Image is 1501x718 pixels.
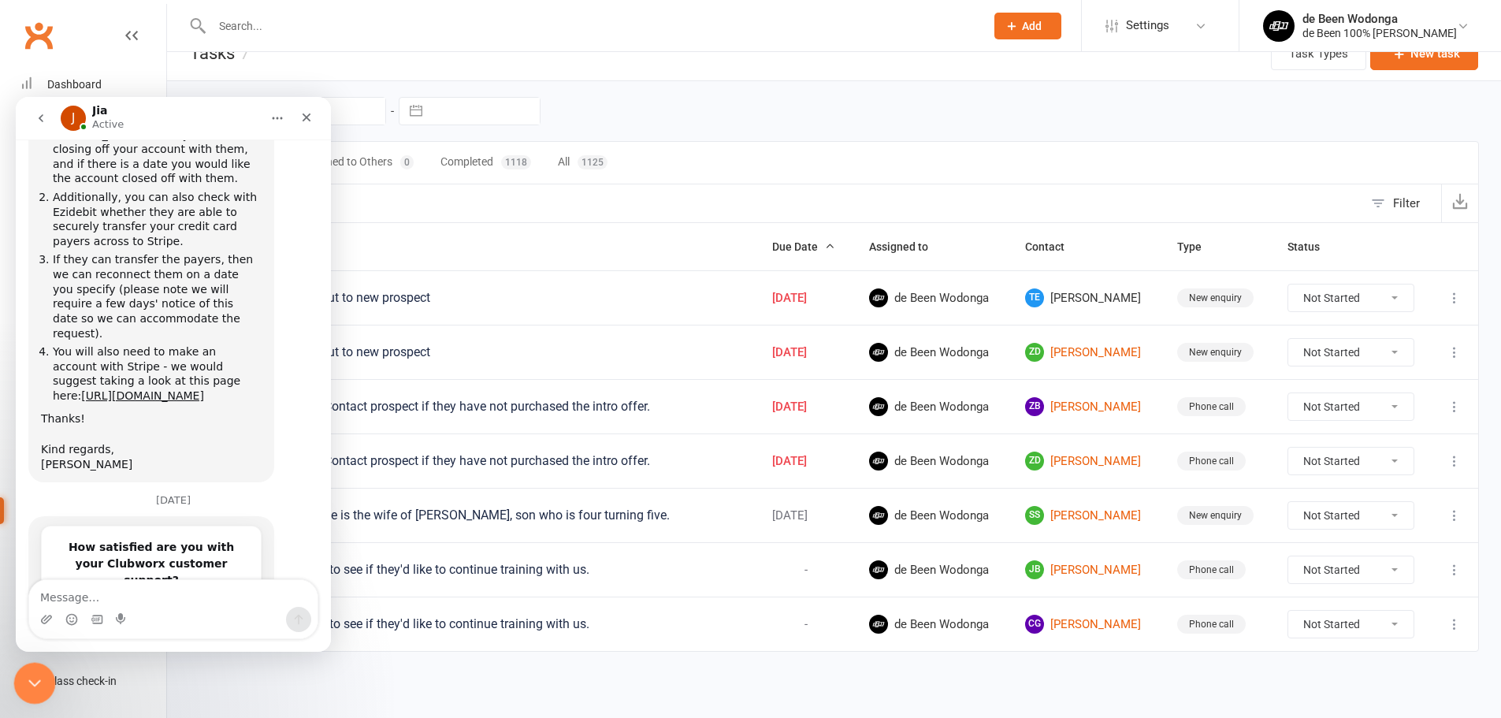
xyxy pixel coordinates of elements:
[1025,240,1082,253] span: Contact
[240,44,249,63] div: 7
[1393,194,1420,213] div: Filter
[1025,615,1149,634] a: CG[PERSON_NAME]
[167,26,249,80] h1: Tasks
[1177,560,1246,579] div: Phone call
[869,615,888,634] img: de Been Wodonga
[869,240,946,253] span: Assigned to
[772,564,840,577] div: -
[772,455,840,468] div: [DATE]
[13,483,302,510] textarea: Message…
[1022,20,1042,32] span: Add
[1177,240,1219,253] span: Type
[16,97,331,652] iframe: Intercom live chat
[772,237,835,256] button: Due Date
[1025,506,1044,525] span: SS
[772,618,840,631] div: -
[578,155,607,169] div: 1125
[1177,615,1246,634] div: Phone call
[100,516,113,529] button: Start recording
[1177,237,1219,256] button: Type
[1025,452,1044,471] span: ZD
[1025,288,1149,307] span: [PERSON_NAME]
[1177,288,1254,307] div: New enquiry
[869,452,888,471] img: de Been Wodonga
[1025,615,1044,634] span: CG
[1177,452,1246,471] div: Phone call
[42,442,229,492] h2: How satisfied are you with your Clubworx customer support?
[50,516,62,529] button: Emoji picker
[869,343,997,362] span: de Been Wodonga
[440,142,531,184] button: Completed1118
[869,237,946,256] button: Assigned to
[558,142,607,184] button: All1125
[1025,397,1044,416] span: ZB
[19,16,58,55] a: Clubworx
[1302,26,1457,40] div: de Been 100% [PERSON_NAME]
[37,155,246,244] li: If they can transfer the payers, then we can reconnect them on a date you specify (please note we...
[1025,452,1149,471] a: ZD[PERSON_NAME]
[283,562,744,578] div: Contact to see if they'd like to continue training with us.
[1126,8,1169,43] span: Settings
[869,288,888,307] img: de Been Wodonga
[772,509,840,523] div: [DATE]
[1287,237,1337,256] button: Status
[994,13,1061,39] button: Add
[1025,343,1044,362] span: ZD
[869,288,997,307] span: de Been Wodonga
[47,675,117,687] div: Class check-in
[1263,10,1295,42] img: thumb_image1710905826.png
[14,663,56,705] iframe: Intercom live chat
[869,560,997,579] span: de Been Wodonga
[869,506,997,525] span: de Been Wodonga
[869,397,888,416] img: de Been Wodonga
[400,155,414,169] div: 0
[207,15,974,37] input: Search...
[20,67,166,102] a: Dashboard
[501,155,531,169] div: 1118
[1025,506,1149,525] a: SS[PERSON_NAME]
[65,292,188,305] a: [URL][DOMAIN_NAME]
[869,397,997,416] span: de Been Wodonga
[283,399,744,415] div: Call 1 - Contact prospect if they have not purchased the intro offer.
[869,506,888,525] img: de Been Wodonga
[1025,397,1149,416] a: ZB[PERSON_NAME]
[1177,397,1246,416] div: Phone call
[270,510,295,535] button: Send a message…
[869,615,997,634] span: de Been Wodonga
[283,616,744,632] div: Contact to see if they'd like to continue training with us.
[13,398,303,419] div: [DATE]
[13,419,303,662] div: Toby says…
[1025,560,1044,579] span: JB
[1025,288,1044,307] span: TE
[1177,506,1254,525] div: New enquiry
[37,247,246,306] li: You will also need to make an account with Stripe - we would suggest taking a look at this page h...
[283,453,744,469] div: Call 1 - Contact prospect if they have not purchased the intro offer.
[1025,560,1149,579] a: JB[PERSON_NAME]
[190,184,1363,222] input: Search
[1177,343,1254,362] div: New enquiry
[283,344,744,360] div: Reach out to new prospect
[24,516,37,529] button: Upload attachment
[1025,237,1082,256] button: Contact
[75,516,87,529] button: Gif picker
[1363,184,1441,222] button: Filter
[283,290,744,306] div: Reach out to new prospect
[1370,37,1478,70] button: New task
[869,560,888,579] img: de Been Wodonga
[13,419,258,627] div: How satisfied are you with your Clubworx customer support?
[772,240,835,253] span: Due Date
[772,400,840,414] div: [DATE]
[20,664,166,699] a: Class kiosk mode
[869,452,997,471] span: de Been Wodonga
[25,360,246,376] div: [PERSON_NAME]
[1287,240,1337,253] span: Status
[1302,12,1457,26] div: de Been Wodonga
